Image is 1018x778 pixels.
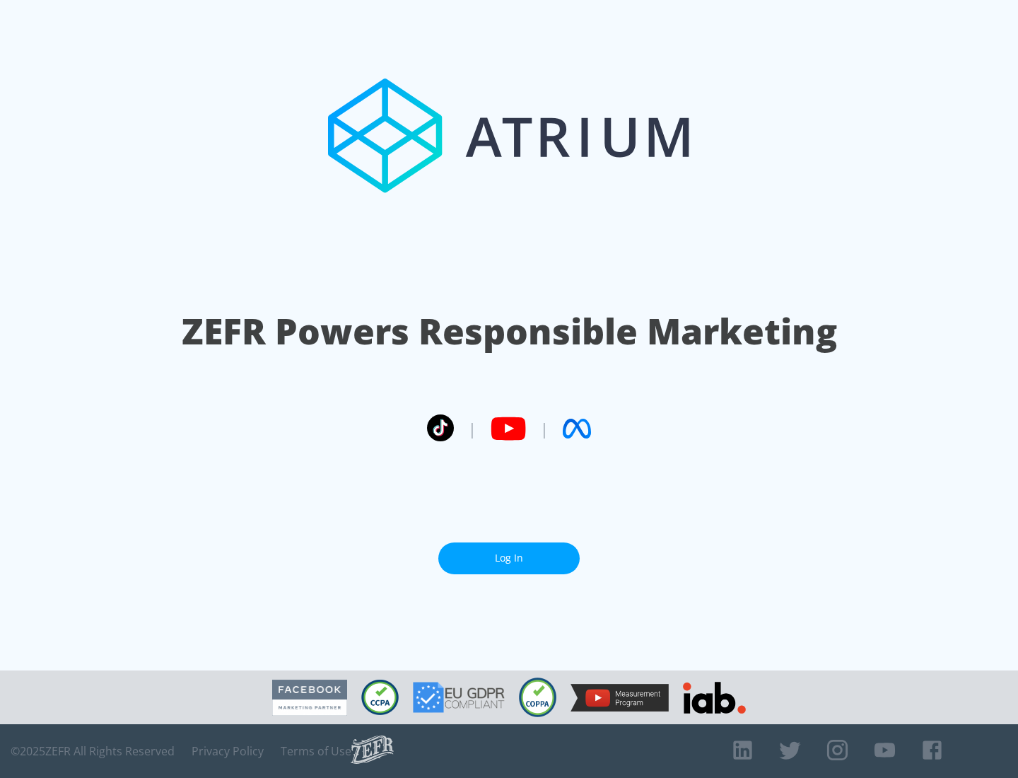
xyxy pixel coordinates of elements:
img: Facebook Marketing Partner [272,680,347,716]
span: | [468,418,476,439]
h1: ZEFR Powers Responsible Marketing [182,307,837,356]
img: CCPA Compliant [361,680,399,715]
a: Terms of Use [281,744,351,758]
img: YouTube Measurement Program [571,684,669,712]
a: Log In [438,542,580,574]
img: GDPR Compliant [413,682,505,713]
span: | [540,418,549,439]
img: IAB [683,682,746,714]
span: © 2025 ZEFR All Rights Reserved [11,744,175,758]
img: COPPA Compliant [519,678,556,717]
a: Privacy Policy [192,744,264,758]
